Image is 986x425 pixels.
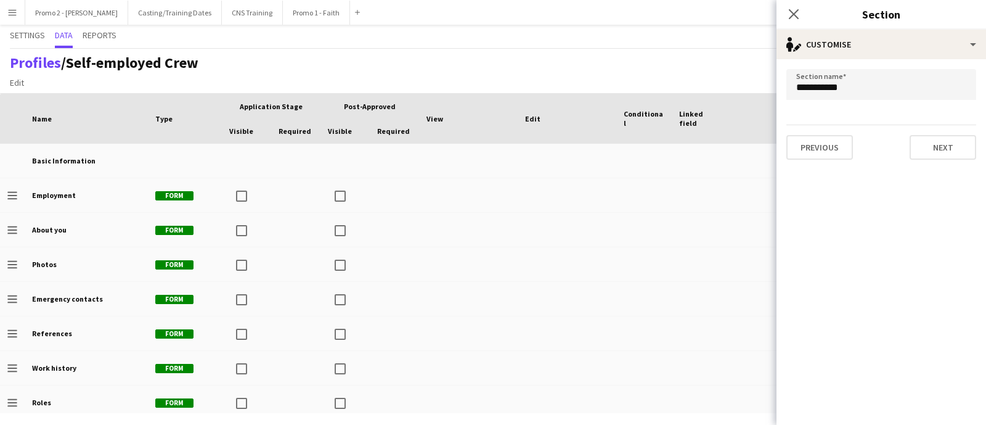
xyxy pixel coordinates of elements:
[155,226,194,235] span: Form
[624,109,664,128] span: Conditional
[25,1,128,25] button: Promo 2 - [PERSON_NAME]
[10,77,24,88] span: Edit
[32,398,51,407] b: Roles
[155,295,194,304] span: Form
[776,6,986,22] h3: Section
[344,102,396,111] span: Post-Approved
[10,53,61,72] a: Profiles
[283,1,350,25] button: Promo 1 - Faith
[426,114,443,123] span: View
[32,156,96,165] b: Basic Information
[55,31,73,39] span: Data
[32,114,52,123] span: Name
[32,329,72,338] b: References
[279,126,311,136] span: Required
[32,225,67,234] b: About you
[66,53,198,72] span: Self-employed Crew
[155,114,173,123] span: Type
[83,31,116,39] span: Reports
[10,31,45,39] span: Settings
[910,135,976,160] button: Next
[32,191,76,200] b: Employment
[32,294,103,303] b: Emergency contacts
[155,191,194,200] span: Form
[525,114,540,123] span: Edit
[128,1,222,25] button: Casting/Training Dates
[32,260,57,269] b: Photos
[155,398,194,408] span: Form
[786,135,853,160] button: Previous
[328,126,352,136] span: Visible
[155,260,194,270] span: Form
[776,30,986,59] div: Customise
[155,364,194,373] span: Form
[155,329,194,339] span: Form
[5,75,29,91] a: Edit
[32,363,76,373] b: Work history
[10,54,198,72] h1: /
[240,102,303,111] span: Application stage
[229,126,253,136] span: Visible
[222,1,283,25] button: CNS Training
[377,126,410,136] span: Required
[679,109,720,128] span: Linked field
